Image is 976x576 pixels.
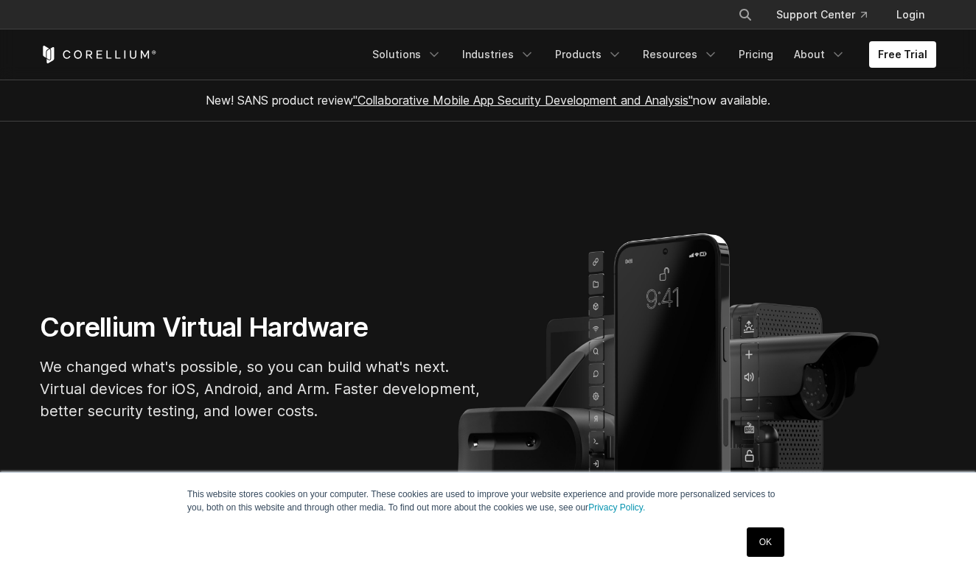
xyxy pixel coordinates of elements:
[732,1,759,28] button: Search
[588,502,645,513] a: Privacy Policy.
[747,527,784,557] a: OK
[785,41,854,68] a: About
[40,356,482,422] p: We changed what's possible, so you can build what's next. Virtual devices for iOS, Android, and A...
[634,41,727,68] a: Resources
[453,41,543,68] a: Industries
[206,93,770,108] span: New! SANS product review now available.
[40,311,482,344] h1: Corellium Virtual Hardware
[730,41,782,68] a: Pricing
[353,93,693,108] a: "Collaborative Mobile App Security Development and Analysis"
[363,41,936,68] div: Navigation Menu
[187,488,789,514] p: This website stores cookies on your computer. These cookies are used to improve your website expe...
[869,41,936,68] a: Free Trial
[546,41,631,68] a: Products
[40,46,157,63] a: Corellium Home
[720,1,936,28] div: Navigation Menu
[885,1,936,28] a: Login
[764,1,879,28] a: Support Center
[363,41,450,68] a: Solutions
